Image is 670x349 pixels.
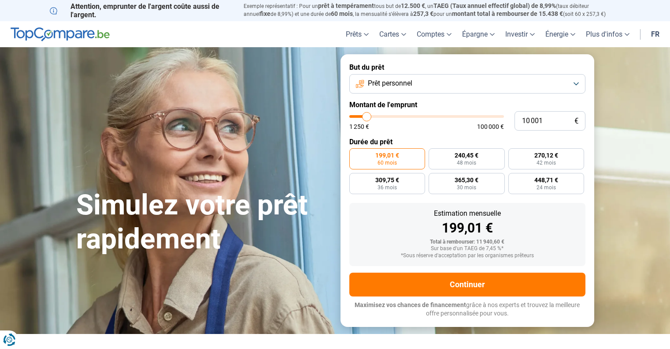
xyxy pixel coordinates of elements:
[11,27,110,41] img: TopCompare
[375,152,399,158] span: 199,01 €
[331,10,353,17] span: 60 mois
[349,63,585,71] label: But du prêt
[457,21,500,47] a: Épargne
[574,117,578,125] span: €
[356,239,578,245] div: Total à rembourser: 11 940,60 €
[318,2,374,9] span: prêt à tempérament
[349,101,585,109] label: Montant de l'emprunt
[500,21,540,47] a: Investir
[378,185,397,190] span: 36 mois
[349,74,585,94] button: Prêt personnel
[356,246,578,252] div: Sur base d'un TAEG de 7,45 %*
[413,10,433,17] span: 257,3 €
[540,21,581,47] a: Énergie
[534,152,558,158] span: 270,12 €
[349,273,585,296] button: Continuer
[452,10,563,17] span: montant total à rembourser de 15.438 €
[411,21,457,47] a: Comptes
[349,124,369,130] span: 1 250 €
[537,160,556,165] span: 42 mois
[375,177,399,183] span: 309,75 €
[457,160,476,165] span: 48 mois
[455,152,478,158] span: 240,45 €
[356,221,578,235] div: 199,01 €
[374,21,411,47] a: Cartes
[368,79,412,88] span: Prêt personnel
[537,185,556,190] span: 24 mois
[401,2,425,9] span: 12.500 €
[355,301,466,308] span: Maximisez vos chances de financement
[349,138,585,146] label: Durée du prêt
[244,2,621,18] p: Exemple représentatif : Pour un tous but de , un (taux débiteur annuel de 8,99%) et une durée de ...
[260,10,270,17] span: fixe
[378,160,397,165] span: 60 mois
[356,253,578,259] div: *Sous réserve d'acceptation par les organismes prêteurs
[581,21,635,47] a: Plus d'infos
[646,21,665,47] a: fr
[433,2,556,9] span: TAEG (Taux annuel effectif global) de 8,99%
[477,124,504,130] span: 100 000 €
[341,21,374,47] a: Prêts
[534,177,558,183] span: 448,71 €
[50,2,233,19] p: Attention, emprunter de l'argent coûte aussi de l'argent.
[457,185,476,190] span: 30 mois
[356,210,578,217] div: Estimation mensuelle
[76,188,330,256] h1: Simulez votre prêt rapidement
[349,301,585,318] p: grâce à nos experts et trouvez la meilleure offre personnalisée pour vous.
[455,177,478,183] span: 365,30 €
